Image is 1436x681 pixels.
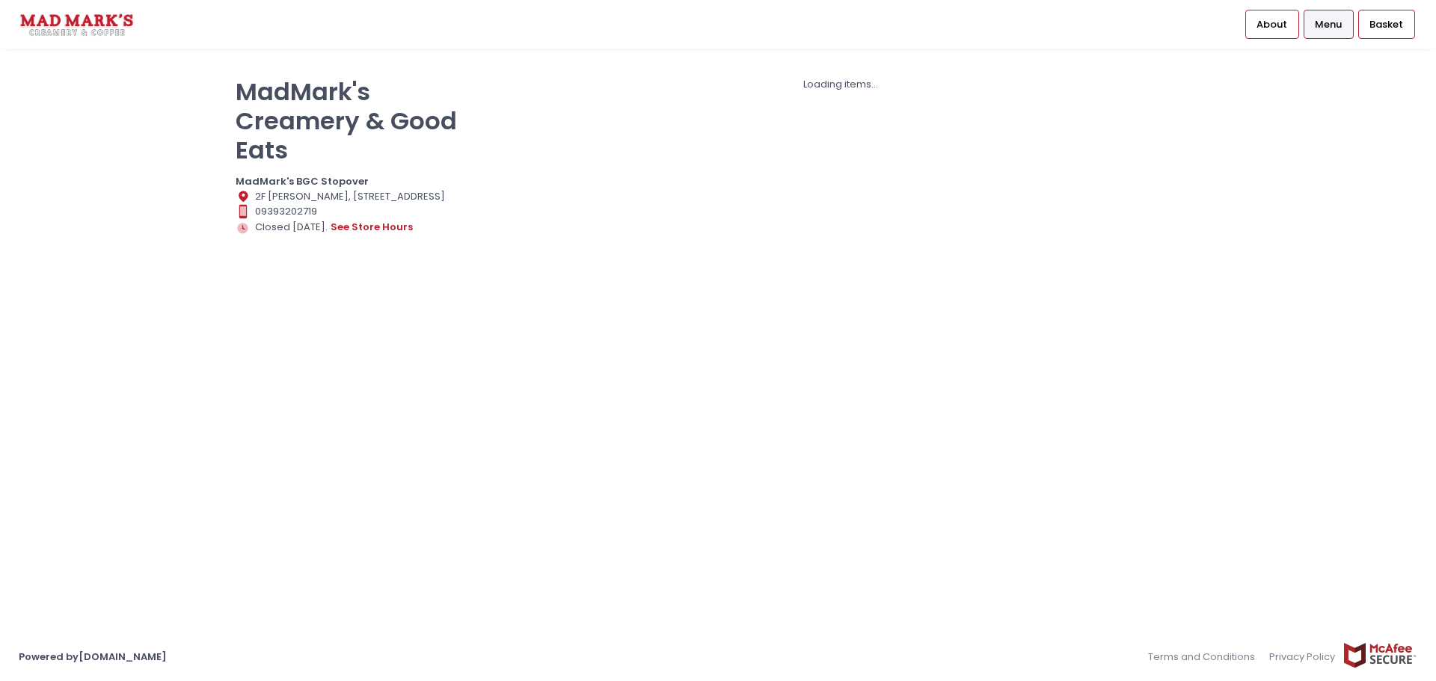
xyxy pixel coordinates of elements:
span: Basket [1369,17,1403,32]
span: Menu [1315,17,1342,32]
a: Menu [1304,10,1354,38]
div: Closed [DATE]. [236,219,463,235]
a: About [1245,10,1299,38]
div: 09393202719 [236,204,463,219]
a: Privacy Policy [1262,642,1343,671]
div: Loading items... [482,77,1200,92]
div: 2F [PERSON_NAME], [STREET_ADDRESS] [236,189,463,204]
button: see store hours [330,219,414,235]
a: Terms and Conditions [1148,642,1262,671]
img: mcafee-secure [1343,642,1417,668]
b: MadMark's BGC Stopover [236,174,369,188]
span: About [1256,17,1287,32]
p: MadMark's Creamery & Good Eats [236,77,463,164]
a: Powered by[DOMAIN_NAME] [19,650,167,664]
img: logo [19,11,135,37]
